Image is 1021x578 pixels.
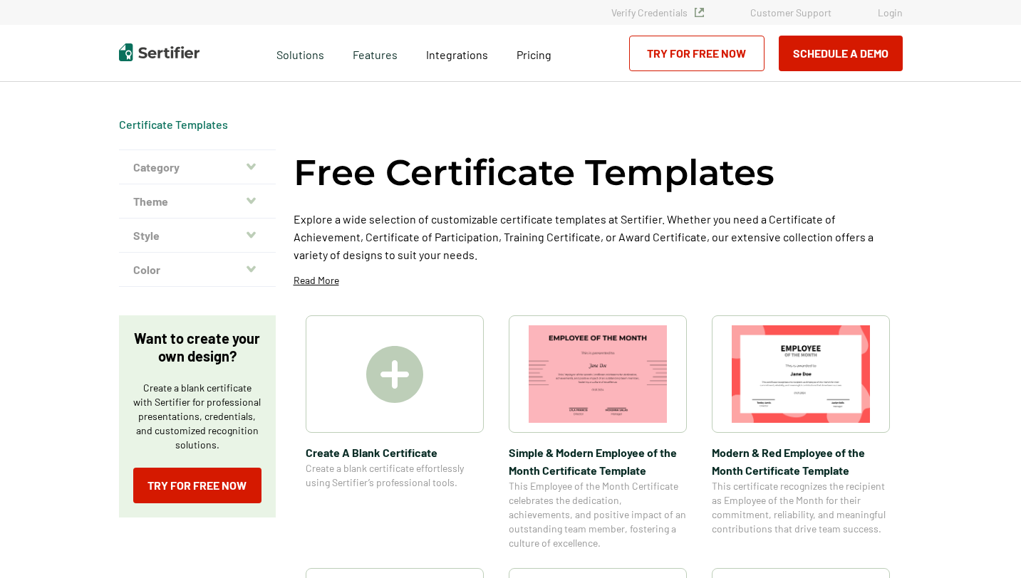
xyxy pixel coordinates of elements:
h1: Free Certificate Templates [294,149,774,196]
span: Solutions [276,44,324,62]
span: Features [353,44,398,62]
a: Simple & Modern Employee of the Month Certificate TemplateSimple & Modern Employee of the Month C... [509,315,687,550]
span: This certificate recognizes the recipient as Employee of the Month for their commitment, reliabil... [712,479,890,536]
button: Style [119,219,276,253]
a: Certificate Templates [119,117,228,131]
span: Create a blank certificate effortlessly using Sertifier’s professional tools. [306,461,484,490]
span: Certificate Templates [119,117,228,132]
div: Breadcrumb [119,117,228,132]
p: Explore a wide selection of customizable certificate templates at Sertifier. Whether you need a C... [294,210,903,263]
img: Modern & Red Employee of the Month Certificate Template [732,325,870,423]
button: Color [119,253,276,287]
a: Verify Credentials [611,6,704,19]
span: This Employee of the Month Certificate celebrates the dedication, achievements, and positive impa... [509,479,687,550]
span: Modern & Red Employee of the Month Certificate Template [712,443,890,479]
span: Create A Blank Certificate [306,443,484,461]
span: Integrations [426,48,488,61]
a: Try for Free Now [133,468,261,503]
a: Try for Free Now [629,36,765,71]
span: Simple & Modern Employee of the Month Certificate Template [509,443,687,479]
button: Theme [119,184,276,219]
a: Login [878,6,903,19]
p: Want to create your own design? [133,330,261,365]
a: Modern & Red Employee of the Month Certificate TemplateModern & Red Employee of the Month Certifi... [712,315,890,550]
img: Verified [695,8,704,17]
img: Create A Blank Certificate [366,346,423,403]
img: Simple & Modern Employee of the Month Certificate Template [529,325,667,423]
a: Pricing [517,44,551,62]
p: Create a blank certificate with Sertifier for professional presentations, credentials, and custom... [133,381,261,452]
button: Category [119,150,276,184]
a: Integrations [426,44,488,62]
img: Sertifier | Digital Credentialing Platform [119,43,199,61]
span: Pricing [517,48,551,61]
a: Customer Support [750,6,831,19]
p: Read More [294,273,339,288]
